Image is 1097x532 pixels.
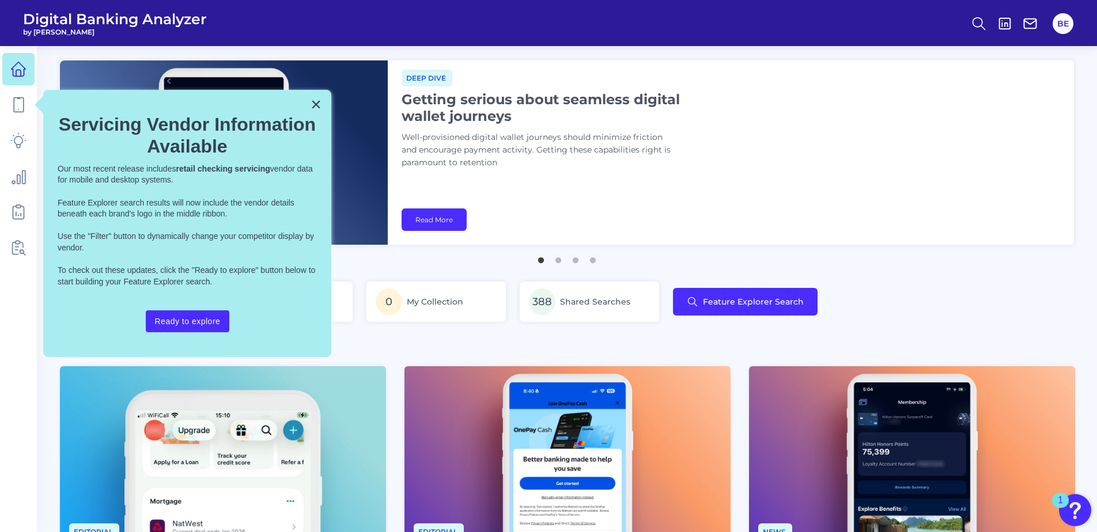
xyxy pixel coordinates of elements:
[407,297,463,307] span: My Collection
[60,60,388,245] img: bannerImg
[1053,13,1073,34] button: BE
[402,70,452,86] span: Deep dive
[376,288,402,315] span: 0
[1058,500,1063,515] div: 1
[58,197,317,220] p: Feature Explorer search results will now include the vendor details beneath each brand's logo in ...
[58,231,317,253] p: Use the "Filter" button to dynamically change your competitor display by vendor.
[176,164,270,173] strong: retail checking servicing
[560,297,630,307] span: Shared Searches
[402,131,690,169] p: Well-provisioned digital wallet journeys should minimize friction and encourage payment activity....
[703,297,804,306] span: Feature Explorer Search
[58,113,317,158] h2: Servicing Vendor Information Available
[402,208,467,231] a: Read More
[402,91,690,124] h1: Getting serious about seamless digital wallet journeys
[570,252,581,263] button: 3
[553,252,564,263] button: 2
[58,265,317,287] p: To check out these updates, click the "Ready to explore" button below to start building your Feat...
[146,310,230,332] button: Ready to explore
[535,252,547,263] button: 1
[587,252,599,263] button: 4
[23,28,207,36] span: by [PERSON_NAME]
[529,288,555,315] span: 388
[23,10,207,28] span: Digital Banking Analyzer
[1059,494,1091,526] button: Open Resource Center, 1 new notification
[58,164,176,173] span: Our most recent release includes
[311,95,321,113] button: Close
